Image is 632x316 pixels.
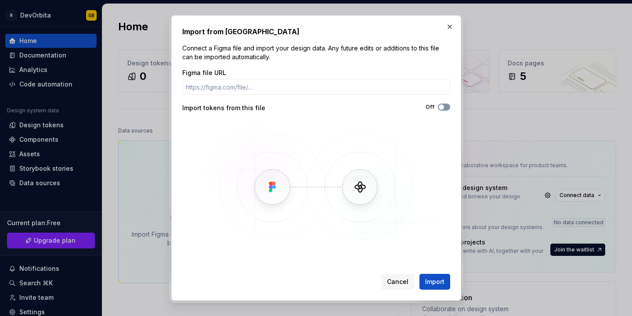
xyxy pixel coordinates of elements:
label: Off [426,104,434,111]
span: Import [425,277,444,286]
span: Cancel [387,277,408,286]
label: Figma file URL [182,68,226,77]
button: Cancel [381,274,414,290]
input: https://figma.com/file/... [182,79,450,95]
p: Connect a Figma file and import your design data. Any future edits or additions to this file can ... [182,44,450,61]
h2: Import from [GEOGRAPHIC_DATA] [182,26,450,37]
button: Import [419,274,450,290]
div: Import tokens from this file [182,104,316,112]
